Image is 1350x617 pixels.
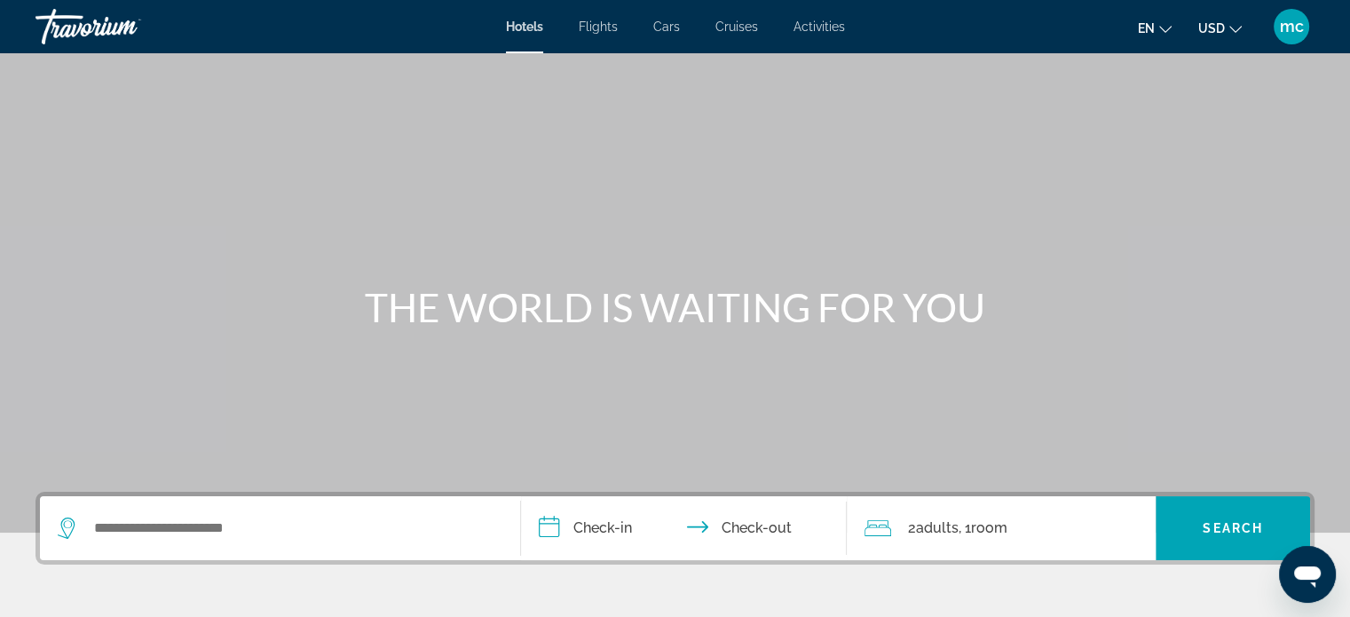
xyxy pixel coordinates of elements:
[907,516,958,541] span: 2
[958,516,1007,541] span: , 1
[847,496,1156,560] button: Travelers: 2 adults, 0 children
[715,20,758,34] a: Cruises
[653,20,680,34] a: Cars
[1198,15,1242,41] button: Change currency
[1138,21,1155,36] span: en
[579,20,618,34] a: Flights
[1280,18,1304,36] span: mc
[1203,521,1263,535] span: Search
[915,519,958,536] span: Adults
[1268,8,1314,45] button: User Menu
[40,496,1310,560] div: Search widget
[1198,21,1225,36] span: USD
[506,20,543,34] a: Hotels
[1138,15,1172,41] button: Change language
[36,4,213,50] a: Travorium
[343,284,1008,330] h1: THE WORLD IS WAITING FOR YOU
[521,496,848,560] button: Check in and out dates
[970,519,1007,536] span: Room
[1156,496,1310,560] button: Search
[1279,546,1336,603] iframe: Button to launch messaging window
[793,20,845,34] a: Activities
